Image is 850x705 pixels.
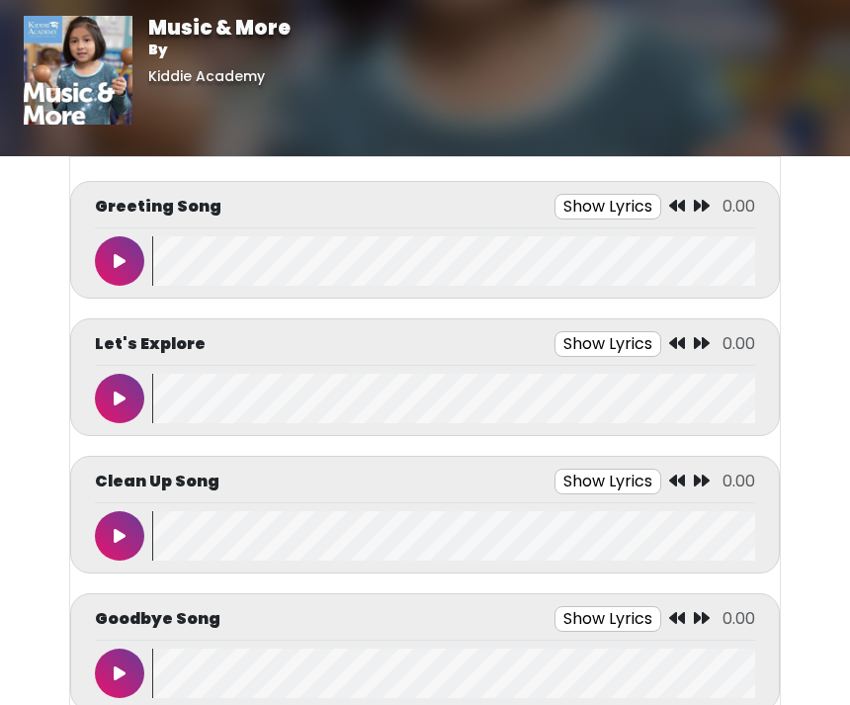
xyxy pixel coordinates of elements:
img: 01vrkzCYTteBT1eqlInO [24,16,132,125]
button: Show Lyrics [554,331,661,357]
p: Let's Explore [95,332,206,356]
span: 0.00 [722,195,755,218]
button: Show Lyrics [554,606,661,632]
span: 0.00 [722,332,755,355]
h6: Kiddie Academy [148,68,291,85]
p: By [148,40,291,60]
p: Goodbye Song [95,607,220,631]
span: 0.00 [722,470,755,492]
p: Clean Up Song [95,470,219,493]
span: 0.00 [722,607,755,630]
p: Greeting Song [95,195,221,219]
h1: Music & More [148,16,291,40]
button: Show Lyrics [554,194,661,220]
button: Show Lyrics [554,469,661,494]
